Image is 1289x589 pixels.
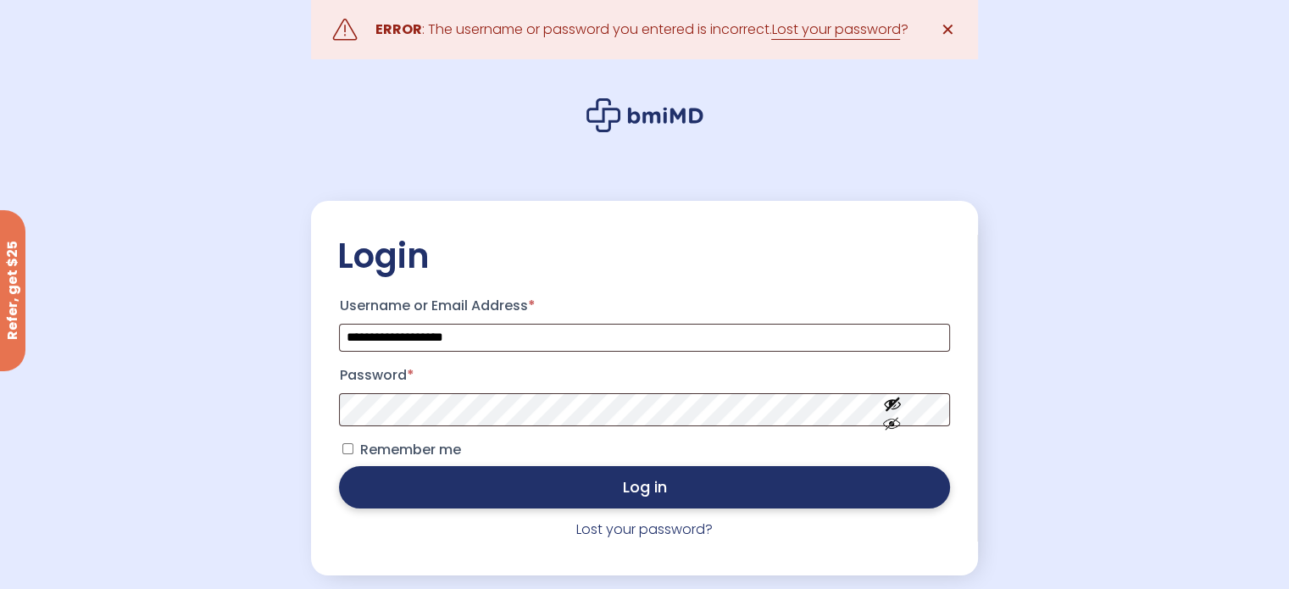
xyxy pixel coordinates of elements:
[931,13,965,47] a: ✕
[339,292,949,320] label: Username or Email Address
[771,19,900,40] a: Lost your password
[375,18,908,42] div: : The username or password you entered is incorrect. ?
[342,443,353,454] input: Remember me
[576,520,713,539] a: Lost your password?
[845,381,940,439] button: Show password
[359,440,460,459] span: Remember me
[339,466,949,508] button: Log in
[336,235,952,277] h2: Login
[941,18,955,42] span: ✕
[375,19,421,39] strong: ERROR
[339,362,949,389] label: Password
